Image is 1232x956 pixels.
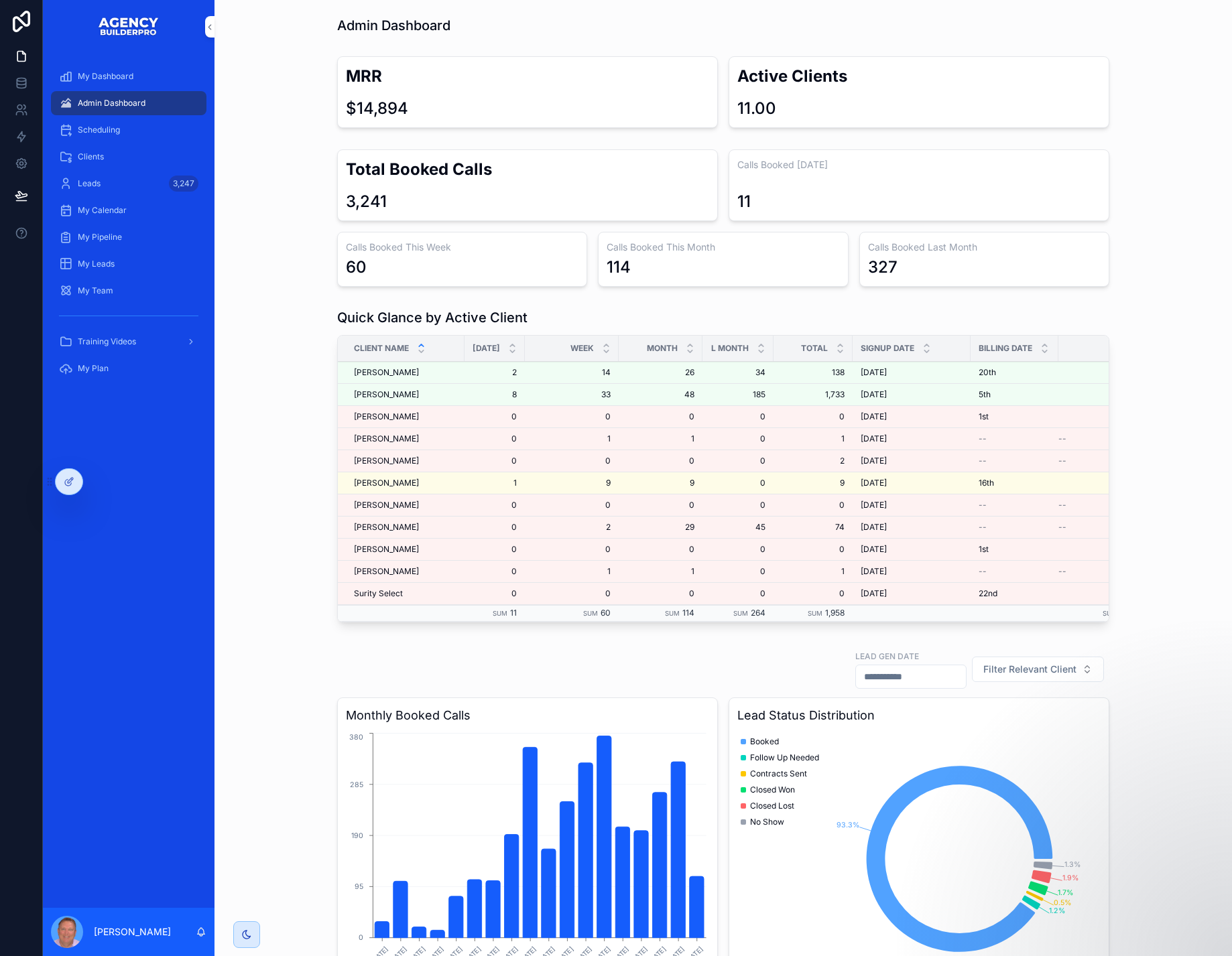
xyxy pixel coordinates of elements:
a: 0 [711,544,765,555]
a: 5th [979,389,1050,400]
span: $2,500 [1058,367,1143,378]
div: $14,894 [346,98,408,119]
a: 33 [533,389,611,400]
small: Sum [583,610,598,617]
span: My Dashboard [78,71,133,82]
div: 327 [868,257,898,278]
span: 185 [711,389,765,400]
a: 26 [627,367,694,378]
span: Filter Relevant Client [983,663,1076,676]
span: My Leads [78,259,115,269]
span: -- [1058,433,1066,444]
a: [DATE] [861,566,963,577]
span: [PERSON_NAME] [354,389,419,400]
span: 45 [711,522,765,533]
p: [PERSON_NAME] [94,925,171,939]
span: 0 [473,566,517,577]
span: $2,500 [1058,478,1143,488]
span: 0 [473,433,517,444]
a: My Dashboard [51,64,206,88]
span: $2,747 [1058,544,1143,555]
a: [PERSON_NAME] [354,544,456,555]
span: Booked [750,736,779,747]
span: My Calendar [78,205,127,216]
a: -- [1058,522,1143,533]
a: 1st [979,411,1050,422]
a: 0 [627,500,694,510]
div: 11 [737,191,751,212]
small: Sum [733,610,748,617]
a: 9 [627,478,694,488]
span: $2,000 [1058,411,1143,422]
span: -- [979,456,987,466]
a: 0 [711,411,765,422]
span: 0 [627,411,694,422]
span: 0 [782,411,845,422]
span: Week [570,343,594,354]
span: My Plan [78,363,109,374]
a: [PERSON_NAME] [354,522,456,533]
a: 0 [711,433,765,444]
span: [DATE] [861,544,887,555]
a: [DATE] [861,588,963,599]
a: 14 [533,367,611,378]
span: -- [1058,456,1066,466]
span: 0 [473,544,517,555]
a: Surity Select [354,588,456,599]
a: 1 [473,478,517,488]
span: [PERSON_NAME] [354,411,419,422]
a: Clients [51,145,206,169]
span: 9 [533,478,611,488]
a: 0 [473,411,517,422]
a: $1,847 [1058,588,1143,599]
a: [DATE] [861,456,963,466]
span: 0 [627,544,694,555]
span: Month [647,343,678,354]
h3: Monthly Booked Calls [346,706,709,725]
tspan: 95 [355,882,363,891]
span: 60 [601,608,611,618]
a: [PERSON_NAME] [354,478,456,488]
a: 1 [782,433,845,444]
a: 48 [627,389,694,400]
a: 0 [782,500,845,510]
a: 2 [782,456,845,466]
small: Sum [493,610,507,617]
a: 1 [533,433,611,444]
span: [PERSON_NAME] [354,522,419,533]
a: 0 [533,588,611,599]
tspan: 93.3% [837,821,859,829]
span: -- [1058,566,1066,577]
span: My Team [78,285,113,296]
span: -- [979,433,987,444]
span: [PERSON_NAME] [354,433,419,444]
a: 138 [782,367,845,378]
a: 0 [533,456,611,466]
span: 8 [473,389,517,400]
a: 0 [782,544,845,555]
span: [DATE] [861,566,887,577]
span: 0 [711,588,765,599]
a: -- [1058,500,1143,510]
a: 22nd [979,588,1050,599]
a: [DATE] [861,367,963,378]
a: 0 [711,456,765,466]
a: Admin Dashboard [51,91,206,115]
a: -- [1058,566,1143,577]
a: 0 [627,588,694,599]
a: $3,300 [1058,389,1143,400]
a: 1 [627,566,694,577]
span: Admin Dashboard [78,98,145,109]
span: 0 [473,500,517,510]
a: 16th [979,478,1050,488]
